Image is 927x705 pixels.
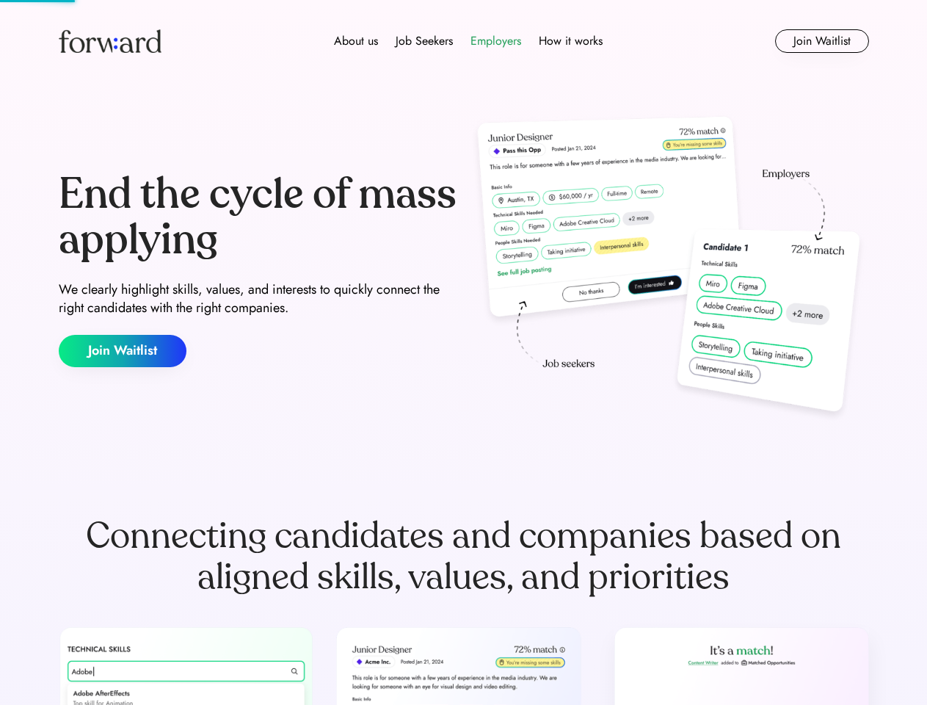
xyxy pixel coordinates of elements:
[59,281,458,317] div: We clearly highlight skills, values, and interests to quickly connect the right candidates with t...
[396,32,453,50] div: Job Seekers
[539,32,603,50] div: How it works
[775,29,869,53] button: Join Waitlist
[59,335,186,367] button: Join Waitlist
[470,112,869,427] img: hero-image.png
[59,29,161,53] img: Forward logo
[470,32,521,50] div: Employers
[59,516,869,598] div: Connecting candidates and companies based on aligned skills, values, and priorities
[334,32,378,50] div: About us
[59,172,458,262] div: End the cycle of mass applying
